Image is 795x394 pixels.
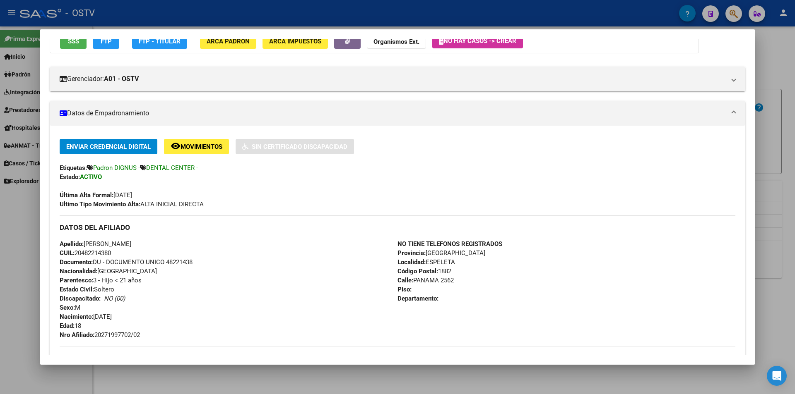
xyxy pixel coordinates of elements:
[397,295,438,302] strong: Departamento:
[397,249,485,257] span: [GEOGRAPHIC_DATA]
[60,267,97,275] strong: Nacionalidad:
[432,33,523,48] button: No hay casos -> Crear
[60,249,75,257] strong: CUIL:
[171,141,181,151] mat-icon: remove_red_eye
[60,322,81,330] span: 18
[207,38,250,45] span: ARCA Padrón
[60,249,111,257] span: 20482214380
[397,258,426,266] strong: Localidad:
[367,33,426,49] button: Organismos Ext.
[263,33,328,49] button: ARCA Impuestos
[397,286,412,293] strong: Piso:
[269,38,321,45] span: ARCA Impuestos
[60,353,735,363] h3: DATOS GRUPO FAMILIAR
[60,313,112,320] span: [DATE]
[60,108,725,118] mat-panel-title: Datos de Empadronamiento
[60,164,87,172] strong: Etiquetas:
[60,304,75,311] strong: Sexo:
[397,277,454,284] span: PANAMA 2562
[397,267,438,275] strong: Código Postal:
[60,286,114,293] span: Soltero
[397,277,413,284] strong: Calle:
[60,277,142,284] span: 3 - Hijo < 21 años
[60,277,93,284] strong: Parentesco:
[397,258,455,266] span: ESPELETA
[60,331,140,339] span: 20271997702/02
[66,143,151,150] span: Enviar Credencial Digital
[50,101,745,126] mat-expansion-panel-header: Datos de Empadronamiento
[164,139,229,154] button: Movimientos
[104,74,139,84] strong: A01 - OSTV
[146,164,198,172] span: DENTAL CENTER -
[139,38,181,45] span: FTP - Titular
[60,139,157,154] button: Enviar Credencial Digital
[236,139,354,154] button: Sin Certificado Discapacidad
[132,33,187,49] button: FTP - Titular
[60,74,725,84] mat-panel-title: Gerenciador:
[181,143,222,150] span: Movimientos
[68,38,79,45] span: SSS
[60,201,204,208] span: ALTA INICIAL DIRECTA
[60,191,113,199] strong: Última Alta Formal:
[60,191,132,199] span: [DATE]
[80,173,102,181] strong: ACTIVO
[60,173,80,181] strong: Estado:
[373,38,419,45] strong: Organismos Ext.
[104,295,125,302] i: NO (00)
[60,331,94,339] strong: Nro Afiliado:
[60,258,193,266] span: DU - DOCUMENTO UNICO 48221438
[60,240,84,248] strong: Apellido:
[60,201,140,208] strong: Ultimo Tipo Movimiento Alta:
[439,37,516,45] span: No hay casos -> Crear
[397,249,426,257] strong: Provincia:
[60,240,131,248] span: [PERSON_NAME]
[397,267,451,275] span: 1882
[60,322,75,330] strong: Edad:
[200,33,256,49] button: ARCA Padrón
[60,258,93,266] strong: Documento:
[60,33,87,49] button: SSS
[50,67,745,91] mat-expansion-panel-header: Gerenciador:A01 - OSTV
[60,223,735,232] h3: DATOS DEL AFILIADO
[101,38,112,45] span: FTP
[60,304,80,311] span: M
[252,143,347,150] span: Sin Certificado Discapacidad
[93,33,119,49] button: FTP
[397,240,502,248] strong: NO TIENE TELEFONOS REGISTRADOS
[767,366,787,386] div: Open Intercom Messenger
[60,313,93,320] strong: Nacimiento:
[93,164,140,172] span: Padron DIGNUS -
[60,286,94,293] strong: Estado Civil:
[60,267,157,275] span: [GEOGRAPHIC_DATA]
[60,295,101,302] strong: Discapacitado:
